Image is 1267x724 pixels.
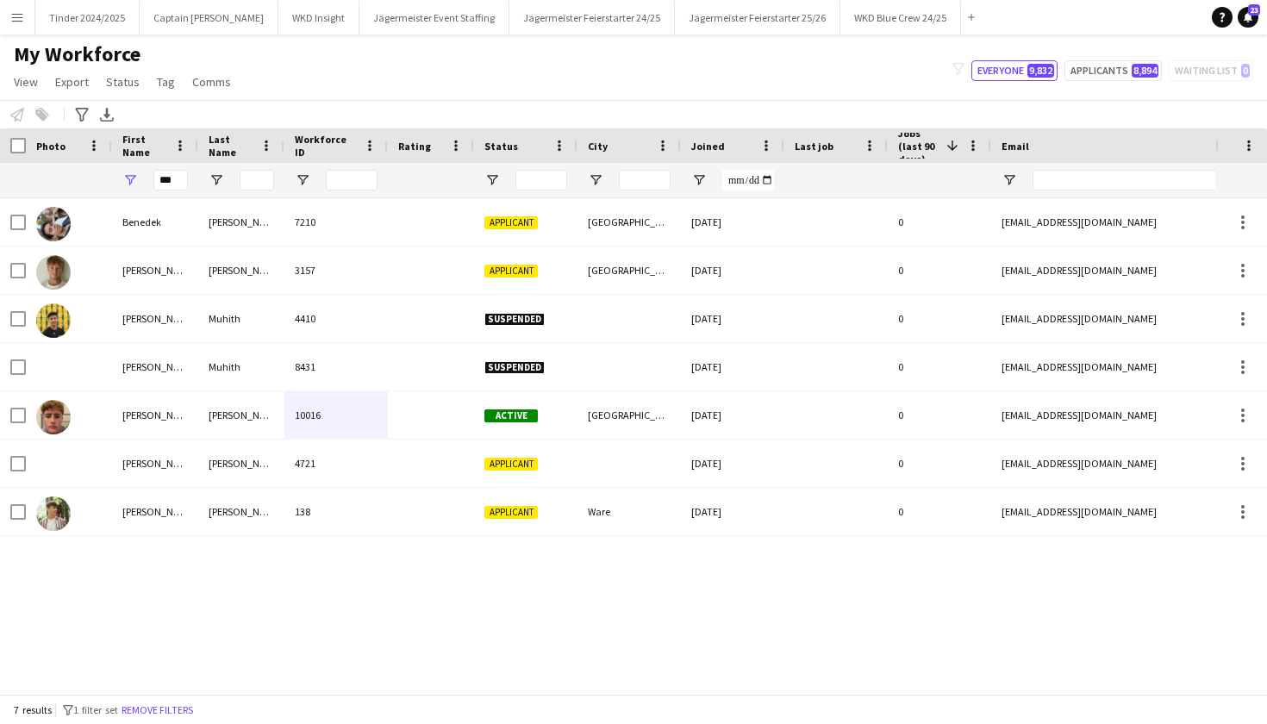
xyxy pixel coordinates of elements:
div: [PERSON_NAME] [112,295,198,342]
div: [PERSON_NAME] [112,488,198,535]
div: [GEOGRAPHIC_DATA] [577,247,681,294]
span: Export [55,74,89,90]
div: 10016 [284,391,388,439]
span: Suspended [484,361,545,374]
button: Open Filter Menu [1002,172,1017,188]
span: Email [1002,140,1029,153]
span: Applicant [484,265,538,278]
img: Benedict Holland-Peck [36,255,71,290]
div: 0 [888,247,991,294]
div: [PERSON_NAME] [198,488,284,535]
button: Open Filter Menu [209,172,224,188]
button: Jägermeister Event Staffing [359,1,509,34]
div: [PERSON_NAME] [112,247,198,294]
div: 0 [888,488,991,535]
span: Last job [795,140,833,153]
a: Export [48,71,96,93]
div: [PERSON_NAME] [198,440,284,487]
div: 3157 [284,247,388,294]
img: Juned Muhith [36,303,71,338]
app-action-btn: Advanced filters [72,104,92,125]
div: [DATE] [681,295,784,342]
input: Last Name Filter Input [240,170,274,190]
span: 9,832 [1027,64,1054,78]
button: WKD Blue Crew 24/25 [840,1,961,34]
button: Open Filter Menu [588,172,603,188]
div: [DATE] [681,247,784,294]
div: [DATE] [681,198,784,246]
div: [PERSON_NAME] [198,391,284,439]
div: Benedek [112,198,198,246]
div: [DATE] [681,391,784,439]
div: 4410 [284,295,388,342]
span: Rating [398,140,431,153]
span: Suspended [484,313,545,326]
button: Open Filter Menu [691,172,707,188]
div: [DATE] [681,488,784,535]
button: Tinder 2024/2025 [35,1,140,34]
div: 8431 [284,343,388,390]
a: Tag [150,71,182,93]
button: Applicants8,894 [1064,60,1162,81]
span: Applicant [484,506,538,519]
span: 23 [1248,4,1260,16]
span: 8,894 [1132,64,1158,78]
span: Jobs (last 90 days) [898,127,939,165]
div: 7210 [284,198,388,246]
a: Status [99,71,147,93]
app-action-btn: Export XLSX [97,104,117,125]
div: [GEOGRAPHIC_DATA] [577,391,681,439]
span: Joined [691,140,725,153]
div: [DATE] [681,343,784,390]
span: 1 filter set [73,703,118,716]
div: [PERSON_NAME] [198,198,284,246]
div: 0 [888,198,991,246]
div: [GEOGRAPHIC_DATA] [577,198,681,246]
div: [PERSON_NAME] [112,343,198,390]
span: View [14,74,38,90]
div: 0 [888,343,991,390]
input: First Name Filter Input [153,170,188,190]
img: Ned Smith [36,496,71,531]
span: Photo [36,140,66,153]
span: Applicant [484,458,538,471]
span: Tag [157,74,175,90]
div: 0 [888,440,991,487]
span: Status [484,140,518,153]
span: Comms [192,74,231,90]
img: Ned Dawson [36,400,71,434]
span: Workforce ID [295,133,357,159]
button: Everyone9,832 [971,60,1058,81]
div: 0 [888,295,991,342]
input: Workforce ID Filter Input [326,170,378,190]
button: Remove filters [118,701,197,720]
div: Muhith [198,295,284,342]
a: View [7,71,45,93]
button: Open Filter Menu [122,172,138,188]
span: First Name [122,133,167,159]
span: Applicant [484,216,538,229]
div: [DATE] [681,440,784,487]
img: Benedek Thomka [36,207,71,241]
div: [PERSON_NAME] [112,391,198,439]
span: Last Name [209,133,253,159]
input: City Filter Input [619,170,671,190]
div: Ware [577,488,681,535]
a: 23 [1238,7,1258,28]
div: [PERSON_NAME] [112,440,198,487]
button: Open Filter Menu [484,172,500,188]
button: Jägermeister Feierstarter 24/25 [509,1,675,34]
a: Comms [185,71,238,93]
span: My Workforce [14,41,140,67]
div: 4721 [284,440,388,487]
input: Joined Filter Input [722,170,774,190]
button: Open Filter Menu [295,172,310,188]
button: Jägermeister Feierstarter 25/26 [675,1,840,34]
div: 138 [284,488,388,535]
div: 0 [888,391,991,439]
input: Status Filter Input [515,170,567,190]
button: Captain [PERSON_NAME] [140,1,278,34]
span: Active [484,409,538,422]
span: Status [106,74,140,90]
span: City [588,140,608,153]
